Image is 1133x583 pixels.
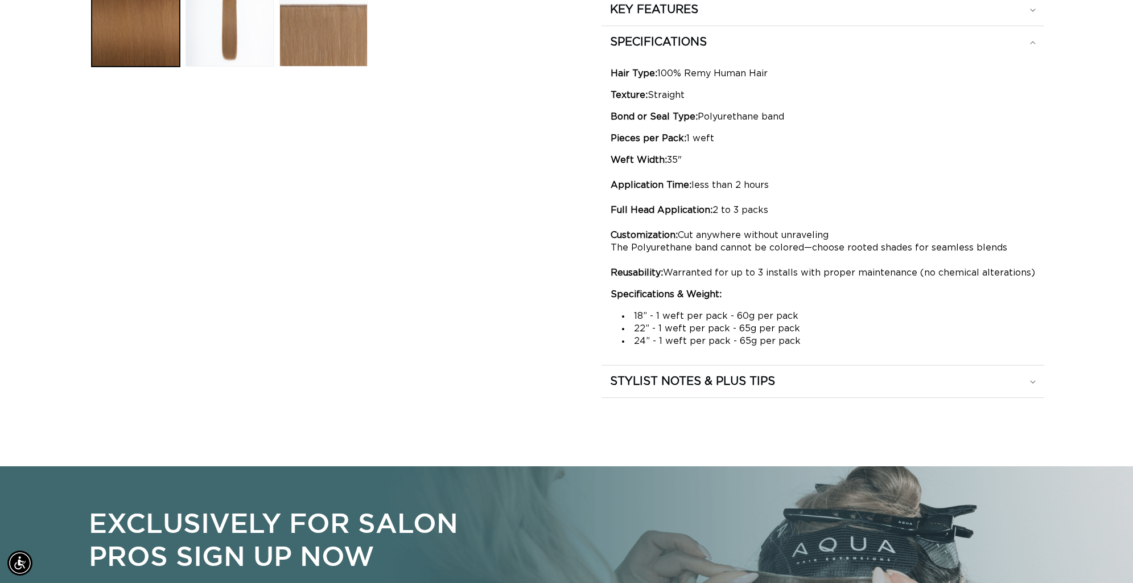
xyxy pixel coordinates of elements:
[611,206,712,215] strong: Full Head Application:
[611,91,648,100] strong: Texture:
[89,506,480,572] p: Exclusively for Salon Pros Sign Up Now
[611,89,1035,101] p: Straight
[601,366,1044,397] summary: STYLIST NOTES & PLUS TIPS
[610,2,698,17] h2: KEY FEATURES
[611,69,657,78] strong: Hair Type:
[611,268,663,277] strong: Reusability:
[611,155,667,165] strong: Weft Width:
[1076,528,1133,583] iframe: Chat Widget
[611,110,1035,123] p: Polyurethane band
[611,290,722,299] strong: Specifications & Weight:
[611,154,1035,279] p: 35" less than 2 hours 2 to 3 packs Cut anywhere without unraveling The Polyurethane band cannot b...
[622,335,1035,347] li: 24” - 1 weft per pack - 65g per pack
[611,231,678,240] strong: Customization:
[611,134,686,143] strong: Pieces per Pack:
[611,180,691,190] strong: Application Time:
[622,322,1035,335] li: 22” - 1 weft per pack - 65g per pack
[611,132,1035,145] p: 1 weft
[601,26,1044,58] summary: SPECIFICATIONS
[611,67,1035,80] p: 100% Remy Human Hair
[610,374,775,389] h2: STYLIST NOTES & PLUS TIPS
[610,35,707,50] h2: SPECIFICATIONS
[611,112,698,121] strong: Bond or Seal Type:
[622,310,1035,322] li: 18” - 1 weft per pack - 60g per pack
[7,551,32,576] div: Accessibility Menu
